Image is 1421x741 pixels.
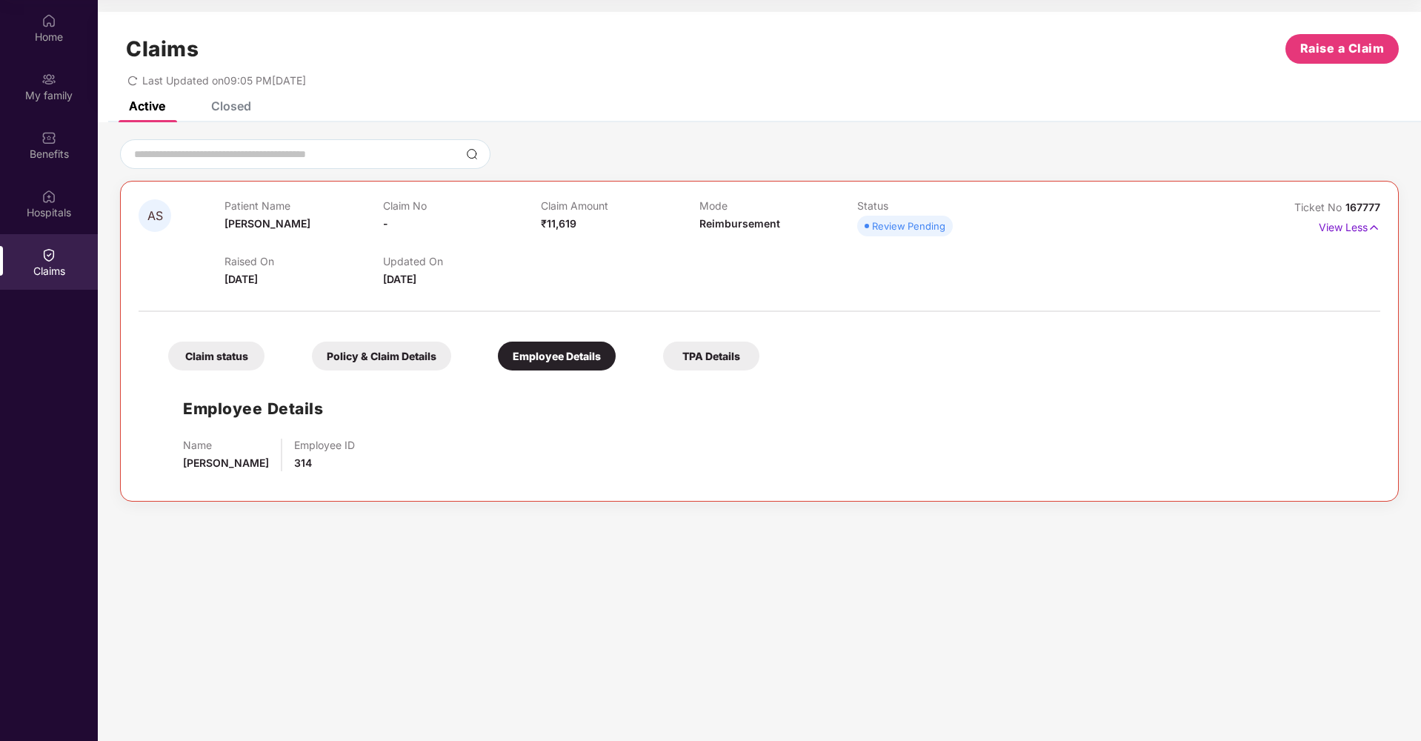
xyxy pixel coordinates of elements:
div: Claim status [168,342,264,370]
div: Policy & Claim Details [312,342,451,370]
p: Mode [699,199,857,212]
p: Name [183,439,269,451]
span: ₹11,619 [541,217,576,230]
p: Claim No [383,199,541,212]
p: Patient Name [224,199,382,212]
span: Last Updated on 09:05 PM[DATE] [142,74,306,87]
span: redo [127,74,138,87]
span: Reimbursement [699,217,780,230]
p: Employee ID [294,439,355,451]
p: Claim Amount [541,199,699,212]
h1: Employee Details [183,396,323,421]
span: [DATE] [383,273,416,285]
span: Ticket No [1294,201,1345,213]
div: Employee Details [498,342,616,370]
span: AS [147,210,163,222]
div: TPA Details [663,342,759,370]
p: Raised On [224,255,382,268]
img: svg+xml;base64,PHN2ZyBpZD0iSG9zcGl0YWxzIiB4bWxucz0iaHR0cDovL3d3dy53My5vcmcvMjAwMC9zdmciIHdpZHRoPS... [41,189,56,204]
img: svg+xml;base64,PHN2ZyBpZD0iQmVuZWZpdHMiIHhtbG5zPSJodHRwOi8vd3d3LnczLm9yZy8yMDAwL3N2ZyIgd2lkdGg9Ij... [41,130,56,145]
img: svg+xml;base64,PHN2ZyB3aWR0aD0iMjAiIGhlaWdodD0iMjAiIHZpZXdCb3g9IjAgMCAyMCAyMCIgZmlsbD0ibm9uZSIgeG... [41,72,56,87]
span: [PERSON_NAME] [183,456,269,469]
p: Status [857,199,1015,212]
span: 314 [294,456,312,469]
span: [PERSON_NAME] [224,217,310,230]
div: Closed [211,99,251,113]
img: svg+xml;base64,PHN2ZyBpZD0iQ2xhaW0iIHhtbG5zPSJodHRwOi8vd3d3LnczLm9yZy8yMDAwL3N2ZyIgd2lkdGg9IjIwIi... [41,247,56,262]
p: Updated On [383,255,541,268]
div: Review Pending [872,219,945,233]
img: svg+xml;base64,PHN2ZyB4bWxucz0iaHR0cDovL3d3dy53My5vcmcvMjAwMC9zdmciIHdpZHRoPSIxNyIgaGVpZ2h0PSIxNy... [1368,219,1380,236]
span: [DATE] [224,273,258,285]
span: Raise a Claim [1300,39,1385,58]
img: svg+xml;base64,PHN2ZyBpZD0iU2VhcmNoLTMyeDMyIiB4bWxucz0iaHR0cDovL3d3dy53My5vcmcvMjAwMC9zdmciIHdpZH... [466,148,478,160]
h1: Claims [126,36,199,62]
img: svg+xml;base64,PHN2ZyBpZD0iSG9tZSIgeG1sbnM9Imh0dHA6Ly93d3cudzMub3JnLzIwMDAvc3ZnIiB3aWR0aD0iMjAiIG... [41,13,56,28]
span: 167777 [1345,201,1380,213]
button: Raise a Claim [1285,34,1399,64]
span: - [383,217,388,230]
p: View Less [1319,216,1380,236]
div: Active [129,99,165,113]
